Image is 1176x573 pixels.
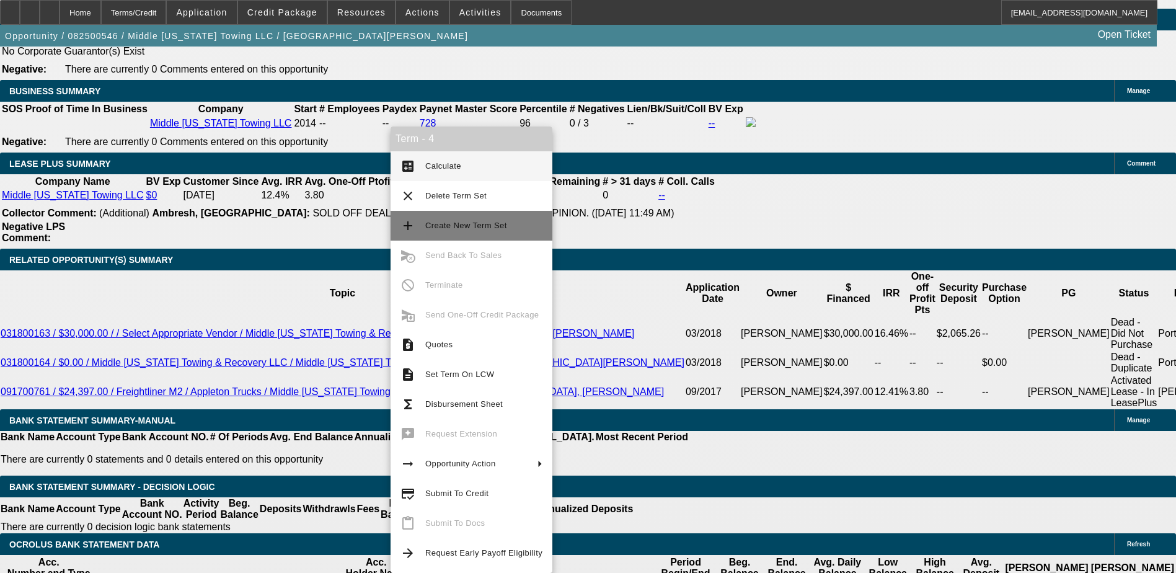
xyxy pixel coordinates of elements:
[823,316,874,351] td: $30,000.00
[400,159,415,174] mat-icon: calculate
[122,431,210,443] th: Bank Account NO.
[740,270,823,316] th: Owner
[425,221,507,230] span: Create New Term Set
[425,191,487,200] span: Delete Term Set
[247,7,317,17] span: Credit Package
[400,546,415,561] mat-icon: arrow_forward
[909,316,936,351] td: --
[382,104,417,114] b: Paydex
[1127,87,1150,94] span: Manage
[5,31,468,41] span: Opportunity / 082500546 / Middle [US_STATE] Towing LLC / [GEOGRAPHIC_DATA][PERSON_NAME]
[740,375,823,409] td: [PERSON_NAME]
[293,117,317,130] td: 2014
[176,7,227,17] span: Application
[380,497,419,521] th: End. Balance
[400,397,415,412] mat-icon: functions
[1,386,664,397] a: 091700761 / $24,397.00 / Freightliner M2 / Appleton Trucks / Middle [US_STATE] Towing & Recovery ...
[400,367,415,382] mat-icon: description
[2,208,97,218] b: Collector Comment:
[146,176,181,187] b: BV Exp
[459,7,502,17] span: Activities
[238,1,327,24] button: Credit Package
[936,270,981,316] th: Security Deposit
[909,375,936,409] td: 3.80
[981,316,1027,351] td: --
[9,159,111,169] span: LEASE PLUS SUMMARY
[391,127,552,151] div: Term - 4
[1110,316,1158,351] td: Dead - Did Not Purchase
[909,351,936,375] td: --
[519,104,567,114] b: Percentile
[1110,270,1158,316] th: Status
[420,118,436,128] a: 728
[823,351,874,375] td: $0.00
[55,497,122,521] th: Account Type
[425,489,489,498] span: Submit To Credit
[382,117,418,130] td: --
[302,497,356,521] th: Withdrawls
[535,497,634,521] th: Annualized Deposits
[219,497,259,521] th: Beg. Balance
[685,316,740,351] td: 03/2018
[1027,270,1110,316] th: PG
[1,357,684,368] a: 031800164 / $0.00 / Middle [US_STATE] Towing & Recovery LLC / Middle [US_STATE] Towing & Recovery...
[450,1,511,24] button: Activities
[1,454,688,465] p: There are currently 0 statements and 0 details entered on this opportunity
[1127,160,1156,167] span: Comment
[400,189,415,203] mat-icon: clear
[1,103,24,115] th: SOS
[685,351,740,375] td: 03/2018
[519,118,567,129] div: 96
[603,176,656,187] b: # > 31 days
[183,497,220,521] th: Activity Period
[99,208,149,218] span: (Additional)
[420,104,517,114] b: Paynet Master Score
[353,431,452,443] th: Annualized Deposits
[1127,417,1150,424] span: Manage
[405,7,440,17] span: Actions
[425,340,453,349] span: Quotes
[627,117,707,130] td: --
[936,316,981,351] td: $2,065.26
[425,548,542,557] span: Request Early Payoff Eligibility
[259,497,303,521] th: Deposits
[269,431,354,443] th: Avg. End Balance
[337,7,386,17] span: Resources
[1093,24,1156,45] a: Open Ticket
[685,270,740,316] th: Application Date
[1110,351,1158,375] td: Dead - Duplicate
[319,104,380,114] b: # Employees
[9,482,215,492] span: Bank Statement Summary - Decision Logic
[1110,375,1158,409] td: Activated Lease - In LeasePlus
[55,431,122,443] th: Account Type
[1,328,634,339] a: 031800163 / $30,000.00 / / Select Appropriate Vendor / Middle [US_STATE] Towing & Recovery LLC / ...
[425,399,503,409] span: Disbursement Sheet
[874,351,909,375] td: --
[328,1,395,24] button: Resources
[167,1,236,24] button: Application
[981,351,1027,375] td: $0.00
[260,189,303,202] td: 12.4%
[658,190,665,200] a: --
[35,176,110,187] b: Company Name
[1027,316,1110,351] td: [PERSON_NAME]
[183,176,259,187] b: Customer Since
[658,176,715,187] b: # Coll. Calls
[595,431,689,443] th: Most Recent Period
[1027,375,1110,409] td: [PERSON_NAME]
[9,255,173,265] span: RELATED OPPORTUNITY(S) SUMMARY
[425,161,461,171] span: Calculate
[570,118,625,129] div: 0 / 3
[25,103,148,115] th: Proof of Time In Business
[425,370,494,379] span: Set Term On LCW
[936,351,981,375] td: --
[709,104,743,114] b: BV Exp
[1127,541,1150,548] span: Refresh
[319,118,326,128] span: --
[709,118,715,128] a: --
[304,189,415,202] td: 3.80
[210,431,269,443] th: # Of Periods
[2,221,65,243] b: Negative LPS Comment:
[396,1,449,24] button: Actions
[2,190,144,200] a: Middle [US_STATE] Towing LLC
